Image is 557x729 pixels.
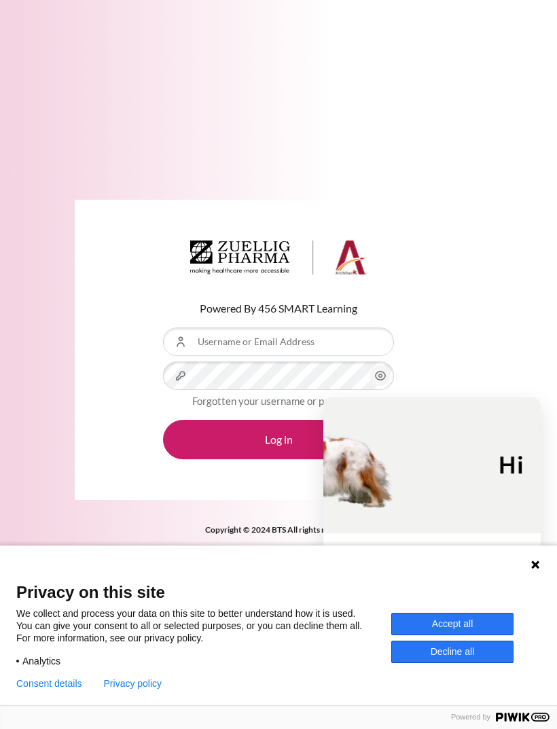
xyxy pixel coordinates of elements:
a: Architeck [190,241,367,280]
p: We collect and process your data on this site to better understand how it is used. You can give y... [16,607,391,644]
strong: Copyright © 2024 BTS All rights reserved [205,524,353,535]
span: Analytics [22,655,60,667]
span: Privacy on this site [16,582,541,602]
a: Forgotten your username or password? [192,395,365,407]
button: Accept all [391,613,514,635]
a: Privacy policy [104,678,162,689]
p: Powered By 456 SMART Learning [163,300,394,317]
button: Decline all [391,641,514,663]
button: Log in [163,420,394,459]
span: Powered by [446,713,496,722]
button: Consent details [16,678,82,689]
img: Architeck [190,241,367,274]
input: Username or Email Address [163,327,394,356]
